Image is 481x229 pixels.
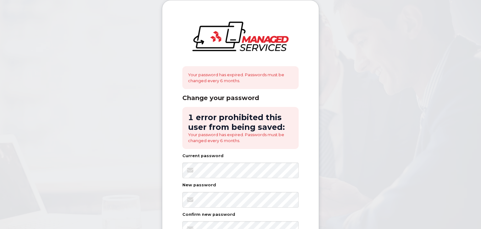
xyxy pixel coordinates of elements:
[188,113,293,132] h2: 1 error prohibited this user from being saved:
[182,94,299,102] div: Change your password
[192,22,289,51] img: logo-large.png
[182,154,224,158] label: Current password
[182,183,216,187] label: New password
[182,213,235,217] label: Confirm new password
[188,132,293,143] li: Your password has expired. Passwords must be changed every 6 months.
[182,66,299,89] div: Your password has expired. Passwords must be changed every 6 months.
